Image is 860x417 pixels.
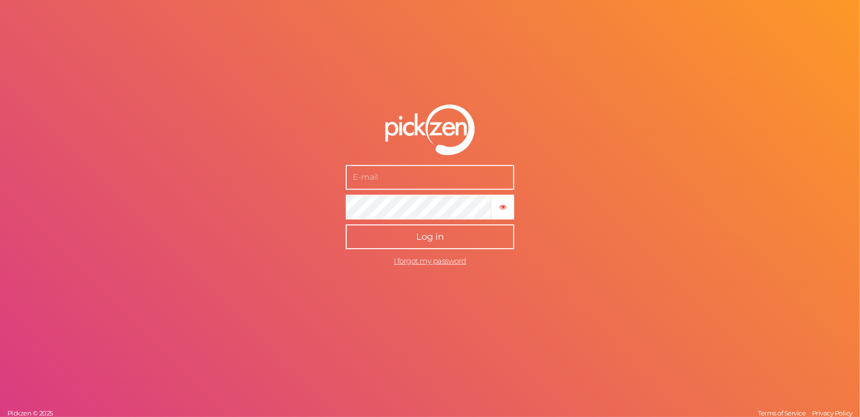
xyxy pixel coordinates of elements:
[346,165,514,190] input: E-mail
[812,409,853,417] span: Privacy Policy
[758,409,806,417] span: Terms of Service
[385,104,475,155] img: pz-logo-white.png
[346,224,514,249] button: Log in
[756,409,808,417] a: Terms of Service
[809,409,855,417] a: Privacy Policy
[416,231,444,242] span: Log in
[394,256,466,265] a: I forgot my password
[5,409,55,417] a: Pickzen © 2025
